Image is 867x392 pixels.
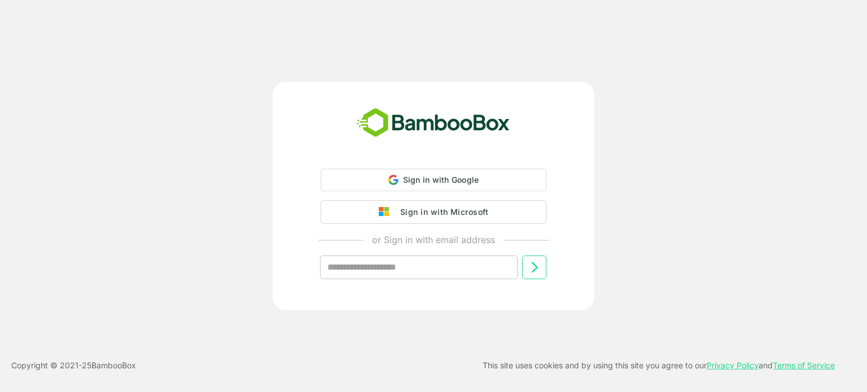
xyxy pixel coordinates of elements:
[372,233,495,246] p: or Sign in with email address
[11,359,136,372] p: Copyright © 2021- 25 BambooBox
[321,169,546,191] div: Sign in with Google
[707,360,759,370] a: Privacy Policy
[379,207,395,217] img: google
[483,359,835,372] p: This site uses cookies and by using this site you agree to our and
[395,205,488,219] div: Sign in with Microsoft
[351,104,516,142] img: bamboobox
[321,200,546,224] button: Sign in with Microsoft
[773,360,835,370] a: Terms of Service
[403,175,479,184] span: Sign in with Google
